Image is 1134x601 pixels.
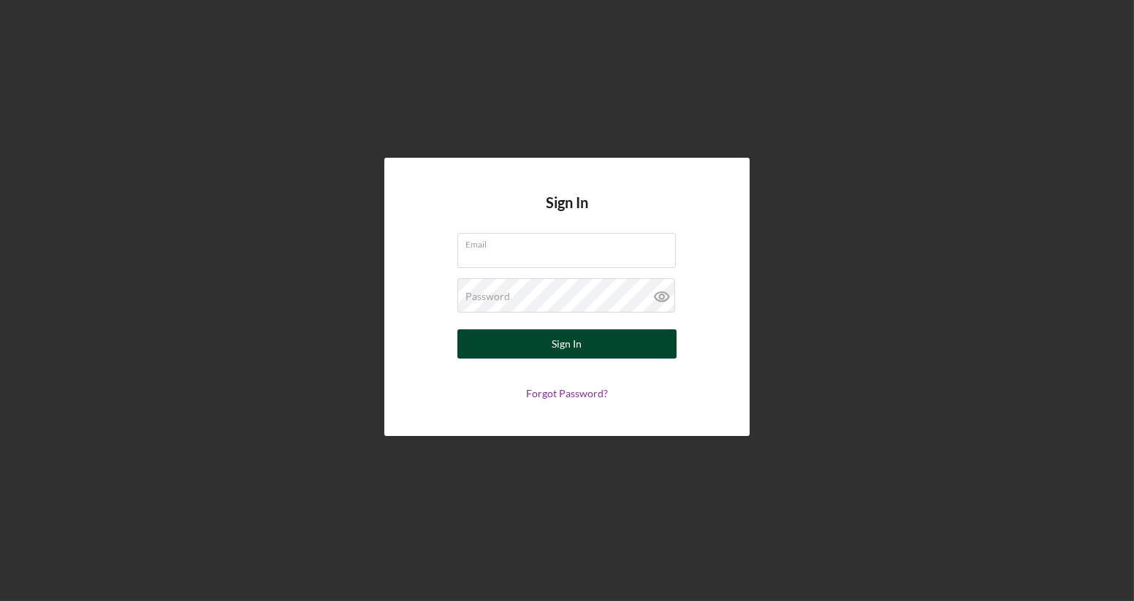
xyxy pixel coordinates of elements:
[465,234,676,250] label: Email
[457,329,677,359] button: Sign In
[465,291,510,302] label: Password
[526,387,608,399] a: Forgot Password?
[546,194,588,233] h4: Sign In
[552,329,582,359] div: Sign In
